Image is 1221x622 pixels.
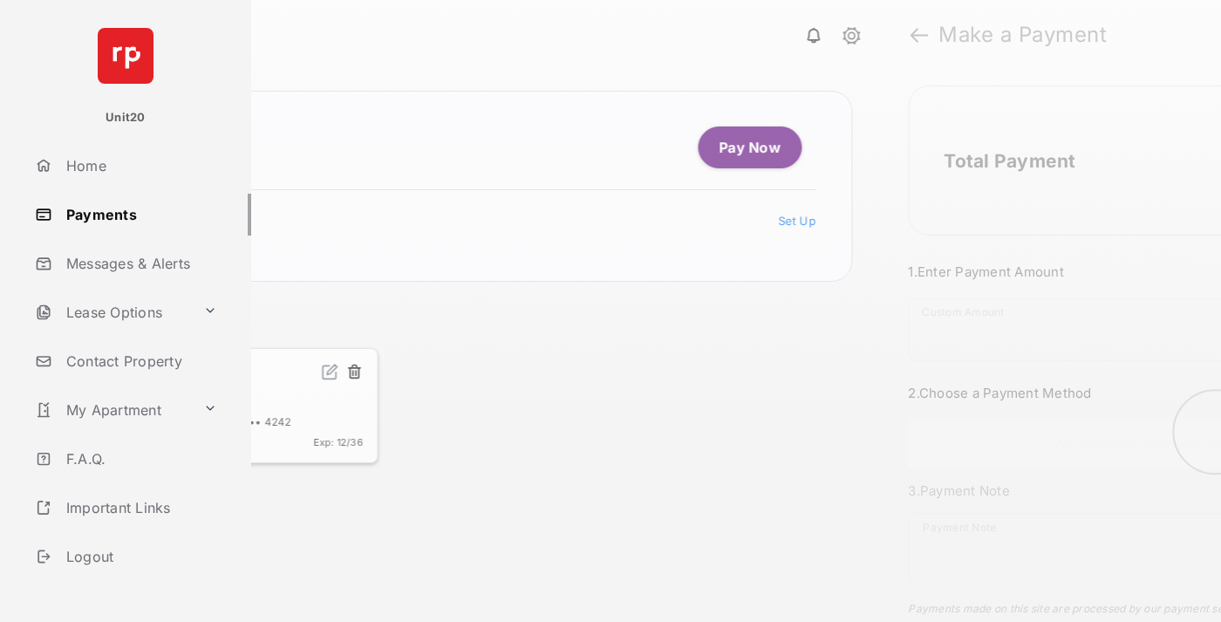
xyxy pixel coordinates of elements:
a: Contact Property [28,340,251,382]
img: svg+xml;base64,PHN2ZyB2aWV3Qm94PSIwIDAgMjQgMjQiIHdpZHRoPSIxNiIgaGVpZ2h0PSIxNiIgZmlsbD0ibm9uZSIgeG... [321,363,338,380]
a: F.A.Q. [28,438,251,480]
a: Set Up [778,214,816,228]
strong: Make a Payment [938,24,1107,45]
a: Payments [28,194,251,236]
a: Important Links [28,487,224,529]
a: My Apartment [28,389,196,431]
a: Messages & Alerts [28,243,251,284]
p: Unit20 [106,109,146,126]
h2: Total Payment [944,150,1075,172]
img: svg+xml;base64,PHN2ZyB4bWxucz0iaHR0cDovL3d3dy53My5vcmcvMjAwMC9zdmciIHdpZHRoPSI2NCIgaGVpZ2h0PSI2NC... [98,28,153,84]
span: Exp: 12/36 [313,436,363,448]
a: Lease Options [28,291,196,333]
a: Logout [28,536,251,578]
div: visa [180,386,363,415]
a: Home [28,145,251,187]
div: •••• •••• •••• 4242 [180,415,363,428]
